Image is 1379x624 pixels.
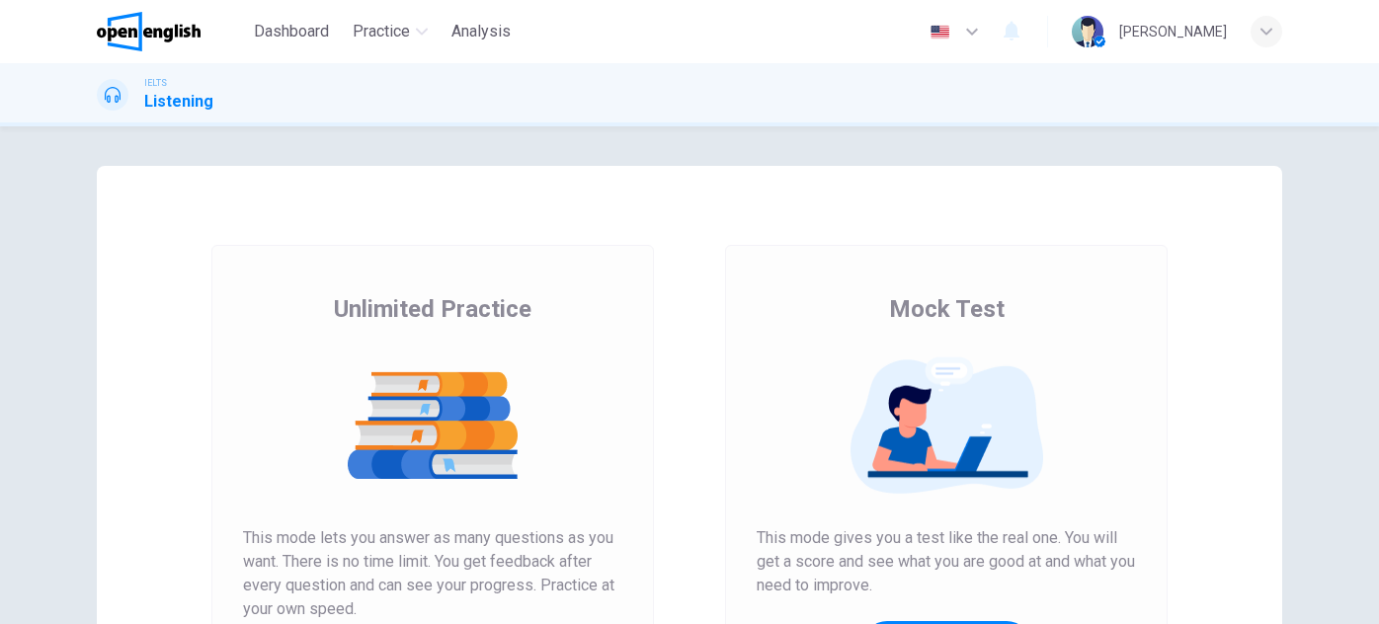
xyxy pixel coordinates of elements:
[144,76,167,90] span: IELTS
[243,526,622,621] span: This mode lets you answer as many questions as you want. There is no time limit. You get feedback...
[1119,20,1227,43] div: [PERSON_NAME]
[451,20,511,43] span: Analysis
[345,14,436,49] button: Practice
[928,25,952,39] img: en
[757,526,1136,597] span: This mode gives you a test like the real one. You will get a score and see what you are good at a...
[97,12,246,51] a: OpenEnglish logo
[97,12,201,51] img: OpenEnglish logo
[1072,16,1103,47] img: Profile picture
[889,293,1005,325] span: Mock Test
[246,14,337,49] button: Dashboard
[254,20,329,43] span: Dashboard
[334,293,531,325] span: Unlimited Practice
[144,90,213,114] h1: Listening
[444,14,519,49] button: Analysis
[353,20,410,43] span: Practice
